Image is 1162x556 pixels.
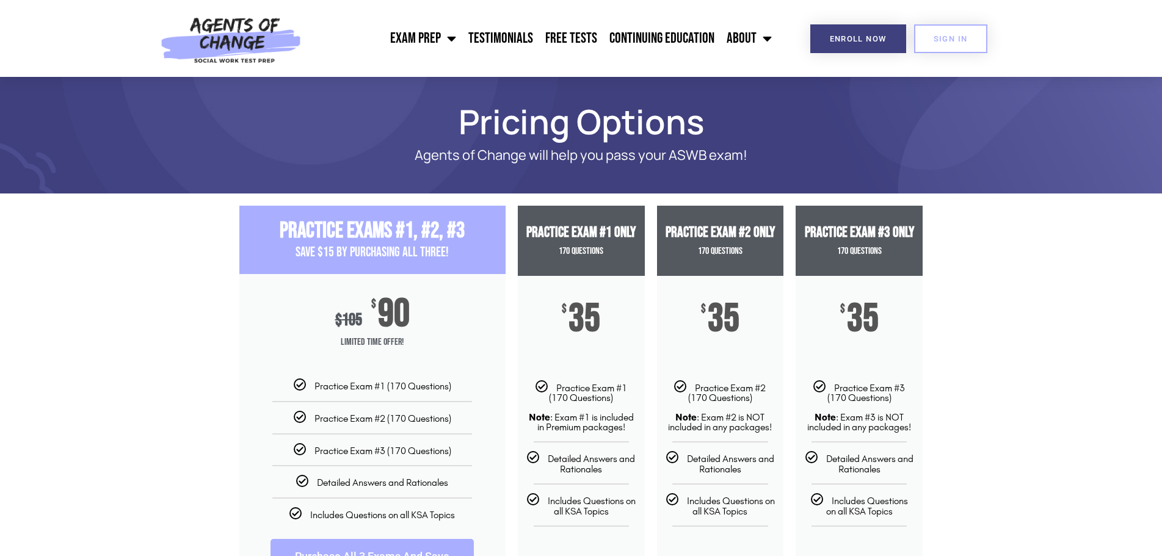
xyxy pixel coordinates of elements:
[314,413,451,424] span: Practice Exam #2 (170 Questions)
[815,411,836,423] span: Note
[934,35,968,43] span: SIGN IN
[462,23,539,54] a: Testimonials
[796,224,923,242] h3: Practice Exam #3 ONLY
[518,224,645,242] h3: Practice Exam #1 Only
[914,24,987,53] a: SIGN IN
[314,380,451,392] span: Practice Exam #1 (170 Questions)
[310,509,455,521] span: Includes Questions on all KSA Topics
[675,411,697,423] span: Note
[826,453,913,475] span: Detailed Answers and Rationales
[837,245,882,257] span: 170 Questions
[657,224,784,242] h3: Practice Exam #2 ONLY
[282,148,881,163] p: Agents of Change will help you pass your ASWB exam!
[239,330,506,355] span: Limited Time Offer!
[548,453,635,475] span: Detailed Answers and Rationales
[384,23,462,54] a: Exam Prep
[335,310,342,330] span: $
[687,495,775,517] span: Includes Questions on all KSA Topics
[701,303,706,316] span: $
[335,310,362,330] div: 105
[233,107,929,135] h1: Pricing Options
[840,303,845,316] span: $
[371,298,376,311] span: $
[308,23,778,54] nav: Menu
[847,303,879,335] span: 35
[830,35,887,43] span: Enroll Now
[562,303,567,316] span: $
[687,453,774,475] span: Detailed Answers and Rationales
[826,495,908,517] span: Includes Questions on all KSA Topics
[296,244,449,261] span: Save $15 By Purchasing All Three!
[378,298,410,330] span: 90
[698,245,743,257] span: 170 Questions
[810,24,906,53] a: Enroll Now
[529,382,634,433] span: Practice Exam #1 (170 Questions) : Exam #1 is included in Premium packages!
[529,411,550,423] b: Note
[548,495,636,517] span: Includes Questions on all KSA Topics
[708,303,739,335] span: 35
[314,445,451,457] span: Practice Exam #3 (170 Questions)
[239,218,506,244] h3: Practice ExamS #1, #2, #3
[668,382,772,433] span: Practice Exam #2 (170 Questions) : Exam #2 is NOT included in any packages!
[721,23,778,54] a: About
[539,23,603,54] a: Free Tests
[603,23,721,54] a: Continuing Education
[807,382,911,433] span: Practice Exam #3 (170 Questions) : Exam #3 is NOT included in any packages!
[317,477,448,488] span: Detailed Answers and Rationales
[568,303,600,335] span: 35
[559,245,603,257] span: 170 Questions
